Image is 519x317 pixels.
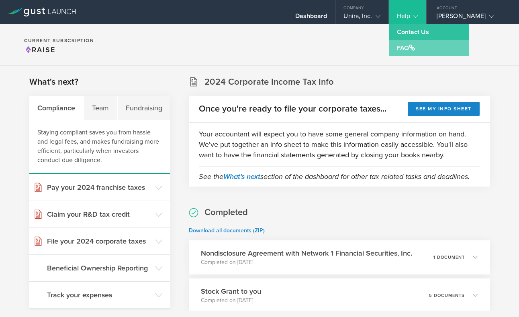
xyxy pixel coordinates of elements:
div: Fundraising [118,96,171,120]
h3: Stock Grant to you [201,286,261,297]
div: Compliance [29,96,84,120]
button: See my info sheet [408,102,480,116]
div: Help [397,12,418,24]
h3: File your 2024 corporate taxes [47,236,151,246]
p: Your accountant will expect you to have some general company information on hand. We've put toget... [199,129,480,160]
p: Completed on [DATE] [201,297,261,305]
h3: Nondisclosure Agreement with Network 1 Financial Securities, Inc. [201,248,412,258]
a: Download all documents (ZIP) [189,227,265,234]
div: Staying compliant saves you from hassle and legal fees, and makes fundraising more efficient, par... [29,120,170,174]
h2: Current Subscription [24,38,94,43]
h2: Completed [204,207,248,218]
p: 1 document [433,255,465,260]
h3: Track your expenses [47,290,151,300]
h2: 2024 Corporate Income Tax Info [204,76,334,88]
div: Team [84,96,118,120]
em: See the section of the dashboard for other tax related tasks and deadlines. [199,172,470,181]
p: Completed on [DATE] [201,258,412,266]
div: Unira, Inc. [343,12,380,24]
span: Raise [24,45,55,54]
h2: Once you're ready to file your corporate taxes... [199,103,386,115]
p: 5 documents [429,293,465,298]
a: What's next [223,172,260,181]
h3: Claim your R&D tax credit [47,209,151,219]
h3: Pay your 2024 franchise taxes [47,182,151,193]
h2: What's next? [29,76,78,88]
h3: Beneficial Ownership Reporting [47,263,151,273]
div: [PERSON_NAME] [437,12,505,24]
div: Dashboard [295,12,327,24]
